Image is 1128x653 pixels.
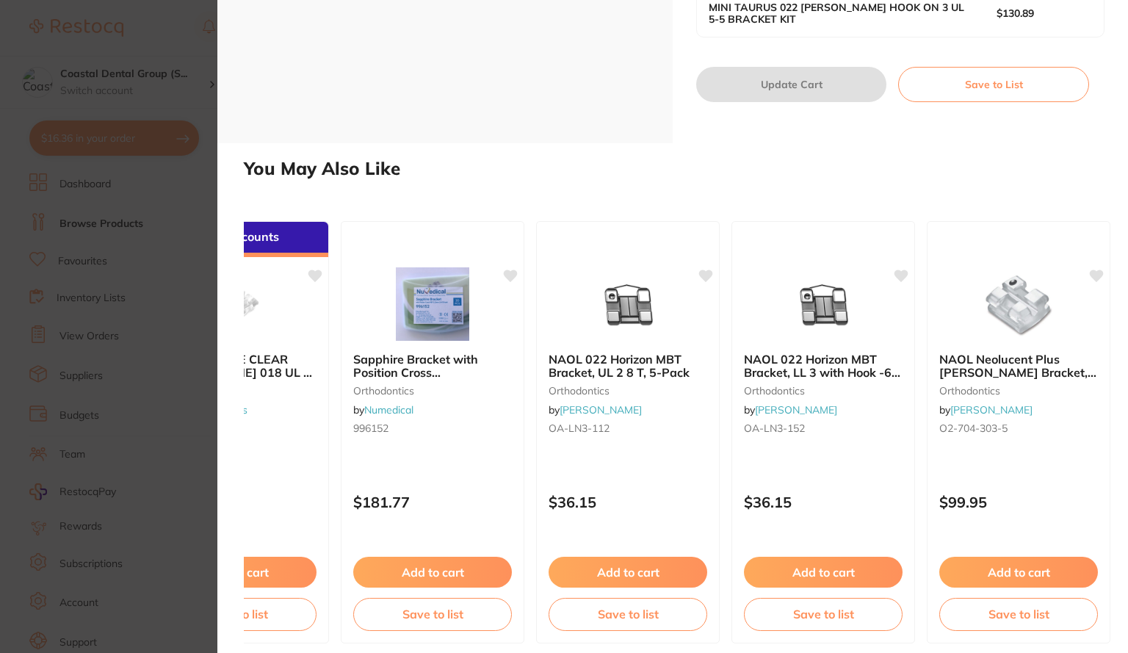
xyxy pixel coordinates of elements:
[939,403,1033,416] span: by
[353,598,512,630] button: Save to list
[939,557,1098,588] button: Add to cart
[696,67,886,102] button: Update Cart
[939,422,1098,434] small: O2-704-303-5
[560,403,642,416] a: [PERSON_NAME]
[244,158,1122,179] h2: You May Also Like
[744,385,903,397] small: orthodontics
[353,353,512,380] b: Sapphire Bracket with Position Cross Roth 0.022 345hook MBT
[744,353,903,380] b: NAOL 022 Horizon MBT Bracket, LL 3 with Hook -6 T, 5-Pack
[744,422,903,434] small: OA-LN3-152
[549,403,642,416] span: by
[939,385,1098,397] small: orthodontics
[353,403,413,416] span: by
[775,267,871,341] img: NAOL 022 Horizon MBT Bracket, LL 3 with Hook -6 T, 5-Pack
[744,494,903,511] p: $36.15
[709,1,967,25] b: MINI TAURUS 022 [PERSON_NAME] HOOK ON 3 UL 5-5 BRACKET KIT
[939,598,1098,630] button: Save to list
[385,267,480,341] img: Sapphire Bracket with Position Cross Roth 0.022 345hook MBT
[744,403,837,416] span: by
[549,385,707,397] small: orthodontics
[549,557,707,588] button: Add to cart
[353,494,512,511] p: $181.77
[755,403,837,416] a: [PERSON_NAME]
[580,267,676,341] img: NAOL 022 Horizon MBT Bracket, UL 2 8 T, 5-Pack
[549,494,707,511] p: $36.15
[997,7,1082,19] b: $130.89
[744,557,903,588] button: Add to cart
[950,403,1033,416] a: [PERSON_NAME]
[353,557,512,588] button: Add to cart
[744,598,903,630] button: Save to list
[353,385,512,397] small: orthodontics
[364,403,413,416] a: Numedical
[549,422,707,434] small: OA-LN3-112
[549,598,707,630] button: Save to list
[353,422,512,434] small: 996152
[939,353,1098,380] b: NAOL Neolucent Plus Roth Bracket, 022, UR1 +12T, 5-Pack
[971,267,1066,341] img: NAOL Neolucent Plus Roth Bracket, 022, UR1 +12T, 5-Pack
[549,353,707,380] b: NAOL 022 Horizon MBT Bracket, UL 2 8 T, 5-Pack
[898,67,1089,102] button: Save to List
[939,494,1098,511] p: $99.95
